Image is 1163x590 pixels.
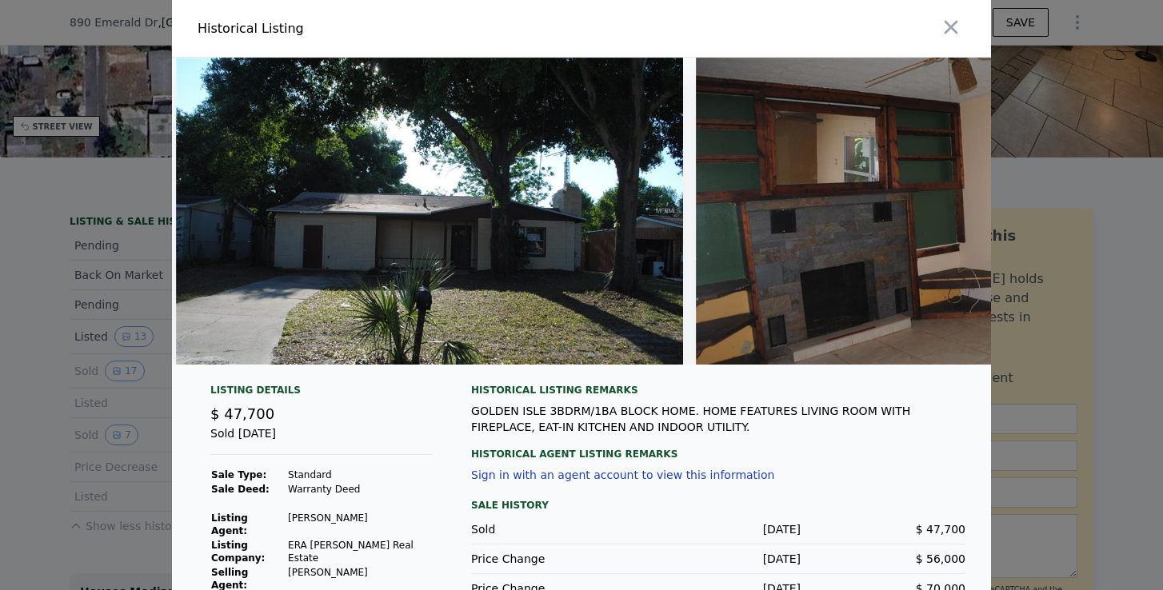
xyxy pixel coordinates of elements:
[211,469,266,480] strong: Sale Type:
[176,58,683,365] img: Property Img
[471,551,636,567] div: Price Change
[916,552,965,565] span: $ 56,000
[287,482,433,496] td: Warranty Deed
[471,496,965,515] div: Sale History
[210,425,433,455] div: Sold [DATE]
[471,468,774,481] button: Sign in with an agent account to view this information
[471,435,965,460] div: Historical Agent Listing Remarks
[210,405,274,422] span: $ 47,700
[471,403,965,435] div: GOLDEN ISLE 3BDRM/1BA BLOCK HOME. HOME FEATURES LIVING ROOM WITH FIREPLACE, EAT-IN KITCHEN AND IN...
[210,384,433,403] div: Listing Details
[211,540,265,564] strong: Listing Company:
[287,511,433,538] td: [PERSON_NAME]
[471,521,636,537] div: Sold
[636,521,801,537] div: [DATE]
[211,484,270,495] strong: Sale Deed:
[198,19,575,38] div: Historical Listing
[916,523,965,536] span: $ 47,700
[287,468,433,482] td: Standard
[211,512,248,536] strong: Listing Agent:
[471,384,965,397] div: Historical Listing remarks
[636,551,801,567] div: [DATE]
[287,538,433,565] td: ERA [PERSON_NAME] Real Estate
